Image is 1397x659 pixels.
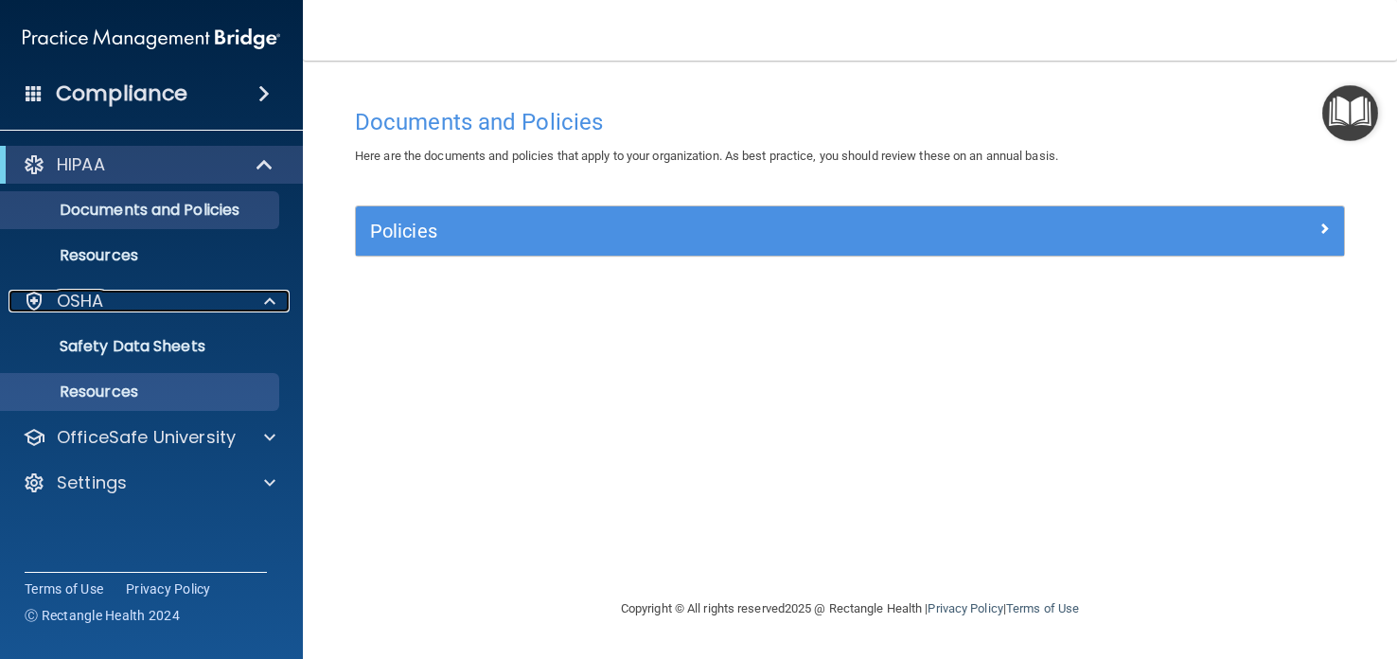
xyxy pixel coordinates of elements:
h4: Documents and Policies [355,110,1345,134]
div: Copyright © All rights reserved 2025 @ Rectangle Health | | [504,579,1195,639]
button: Open Resource Center [1322,85,1378,141]
p: OSHA [57,290,104,312]
p: Documents and Policies [12,201,271,220]
p: Resources [12,246,271,265]
h5: Policies [370,221,1083,241]
p: Settings [57,472,127,494]
iframe: Drift Widget Chat Controller [1070,525,1374,600]
p: HIPAA [57,153,105,176]
a: Terms of Use [25,579,103,598]
img: PMB logo [23,20,280,58]
a: Settings [23,472,275,494]
p: Resources [12,383,271,401]
a: HIPAA [23,153,274,176]
a: Policies [370,216,1330,246]
p: Safety Data Sheets [12,337,271,356]
a: Terms of Use [1006,601,1079,615]
p: OfficeSafe University [57,426,236,449]
a: OSHA [23,290,275,312]
a: Privacy Policy [126,579,211,598]
span: Ⓒ Rectangle Health 2024 [25,606,180,625]
span: Here are the documents and policies that apply to your organization. As best practice, you should... [355,149,1058,163]
h4: Compliance [56,80,187,107]
a: Privacy Policy [928,601,1002,615]
a: OfficeSafe University [23,426,275,449]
